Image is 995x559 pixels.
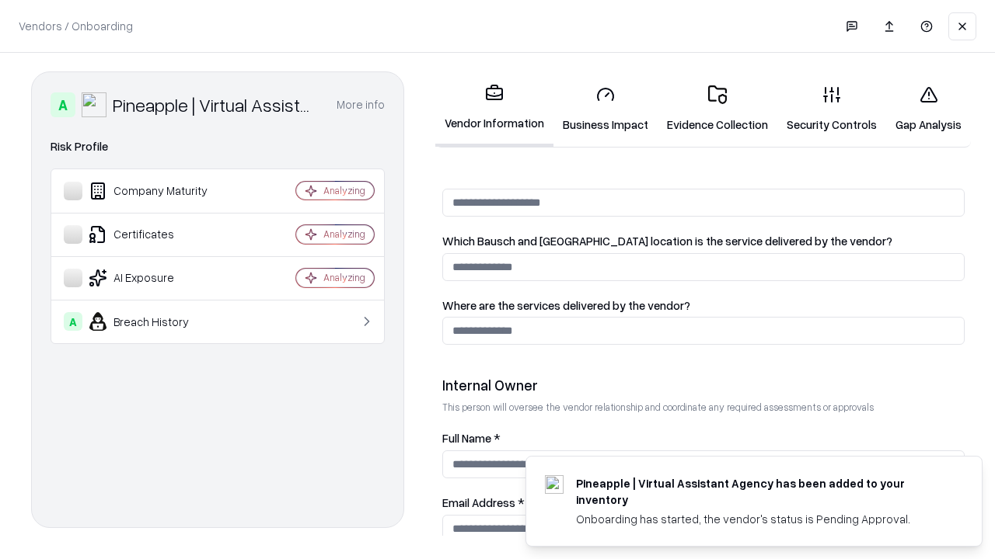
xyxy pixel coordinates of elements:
[658,73,777,145] a: Evidence Collection
[777,73,886,145] a: Security Controls
[64,312,82,331] div: A
[442,497,965,509] label: Email Address *
[442,376,965,394] div: Internal Owner
[337,91,385,119] button: More info
[576,475,944,508] div: Pineapple | Virtual Assistant Agency has been added to your inventory
[82,92,106,117] img: Pineapple | Virtual Assistant Agency
[442,432,965,444] label: Full Name *
[553,73,658,145] a: Business Impact
[545,475,564,494] img: trypineapple.com
[64,225,250,244] div: Certificates
[51,92,75,117] div: A
[51,137,385,156] div: Risk Profile
[442,235,965,247] label: Which Bausch and [GEOGRAPHIC_DATA] location is the service delivered by the vendor?
[323,271,365,284] div: Analyzing
[886,73,971,145] a: Gap Analysis
[64,312,250,331] div: Breach History
[442,401,965,414] p: This person will oversee the vendor relationship and coordinate any required assessments or appro...
[576,511,944,527] div: Onboarding has started, the vendor's status is Pending Approval.
[323,184,365,197] div: Analyzing
[323,227,365,241] div: Analyzing
[19,18,133,34] p: Vendors / Onboarding
[113,92,318,117] div: Pineapple | Virtual Assistant Agency
[442,300,965,311] label: Where are the services delivered by the vendor?
[64,182,250,200] div: Company Maturity
[64,269,250,287] div: AI Exposure
[435,71,553,147] a: Vendor Information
